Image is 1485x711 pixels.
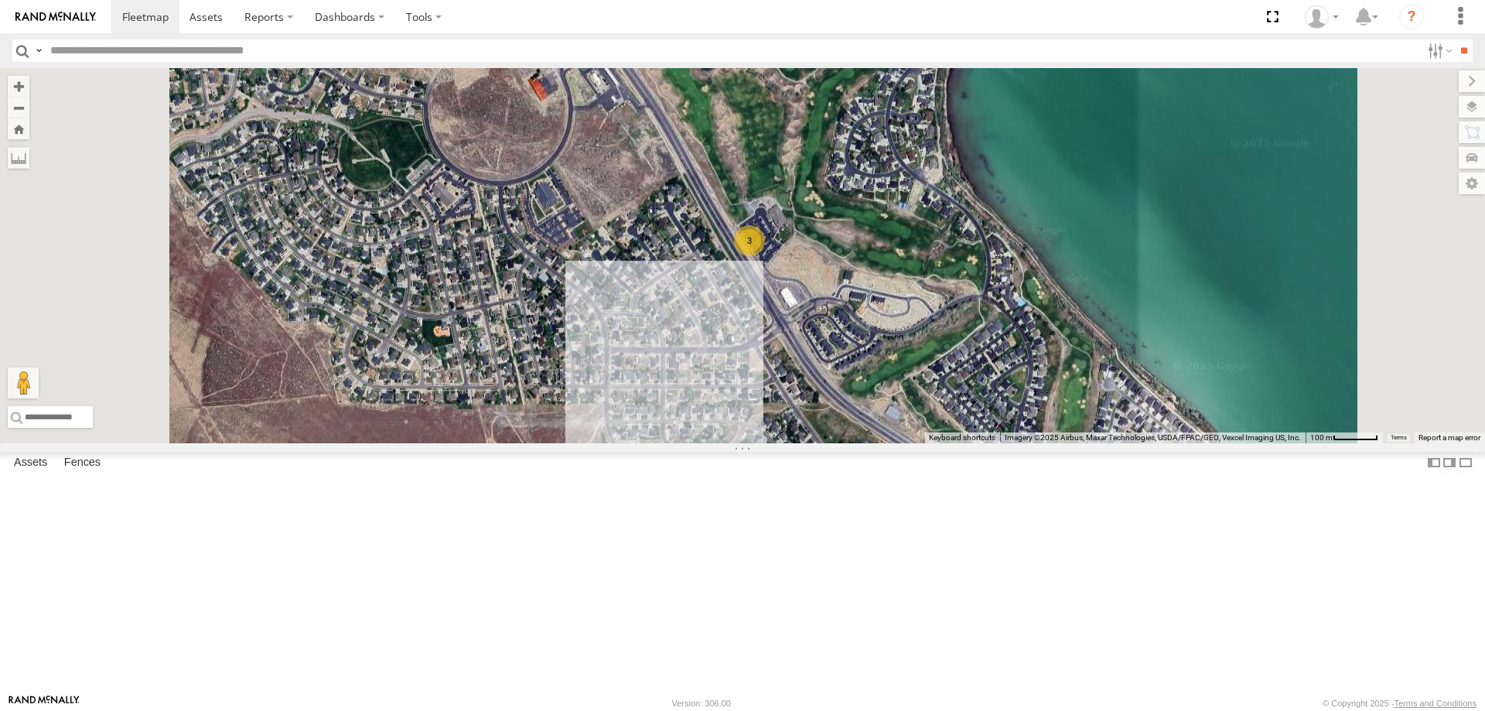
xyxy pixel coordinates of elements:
label: Fences [56,452,108,473]
label: Search Query [32,39,45,62]
span: 100 m [1310,433,1333,442]
button: Map Scale: 100 m per 55 pixels [1306,432,1383,443]
img: rand-logo.svg [15,12,96,22]
label: Assets [6,452,55,473]
div: Allen Bauer [1299,5,1344,29]
div: 3 [734,225,765,256]
i: ? [1399,5,1424,29]
a: Terms (opens in new tab) [1391,435,1407,441]
label: Dock Summary Table to the Right [1442,452,1457,474]
button: Drag Pegman onto the map to open Street View [8,367,39,398]
a: Visit our Website [9,696,80,711]
label: Search Filter Options [1422,39,1455,62]
button: Zoom out [8,97,29,118]
label: Measure [8,147,29,169]
label: Dock Summary Table to the Left [1426,452,1442,474]
div: Version: 306.00 [672,699,731,708]
a: Terms and Conditions [1395,699,1476,708]
span: Imagery ©2025 Airbus, Maxar Technologies, USDA/FPAC/GEO, Vexcel Imaging US, Inc. [1005,433,1301,442]
button: Keyboard shortcuts [929,432,995,443]
label: Map Settings [1459,173,1485,194]
div: © Copyright 2025 - [1323,699,1476,708]
label: Hide Summary Table [1458,452,1473,474]
button: Zoom Home [8,118,29,139]
button: Zoom in [8,76,29,97]
a: Report a map error [1418,433,1480,442]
